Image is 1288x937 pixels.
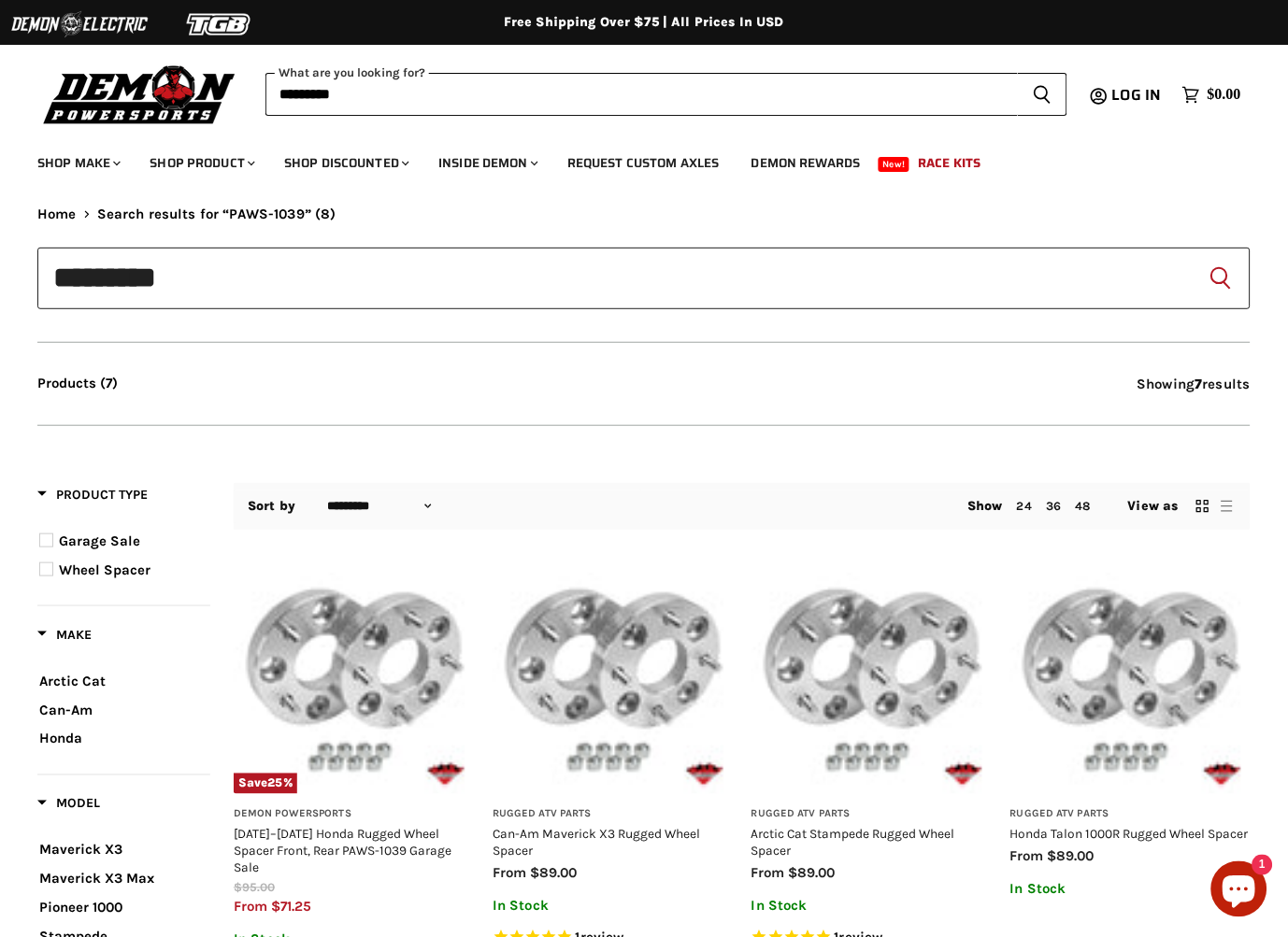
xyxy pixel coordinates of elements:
[23,136,1237,182] ul: Main menu
[136,144,266,182] a: Shop Product
[39,900,122,916] span: Pioneer 1000
[1010,848,1044,865] span: from
[37,627,92,643] span: Make
[234,827,451,875] a: [DATE]–[DATE] Honda Rugged Wheel Spacer Front, Rear PAWS-1039 Garage Sale
[234,899,267,916] span: from
[37,626,92,649] button: Filter by Make
[1218,497,1237,516] button: list view
[37,376,118,391] button: Products (7)
[59,561,150,578] span: Wheel Spacer
[37,487,148,503] span: Product Type
[1208,86,1241,104] span: $0.00
[37,206,1251,222] nav: Breadcrumbs
[1010,554,1251,794] a: Honda Talon 1000R Rugged Wheel Spacer
[97,206,336,222] span: Search results for “PAWS-1039” (8)
[751,827,955,859] a: Arctic Cat Stampede Rugged Wheel Spacer
[879,157,910,172] span: New!
[1010,808,1251,822] h3: Rugged ATV Parts
[37,796,100,812] span: Model
[530,865,577,882] span: $89.00
[23,144,132,182] a: Shop Make
[1112,83,1162,106] span: Log in
[1173,81,1251,108] a: $0.00
[37,206,77,222] a: Home
[1206,861,1273,922] inbox-online-store-chat: Shopify online store chat
[905,144,995,182] a: Race Kits
[234,881,275,895] span: $95.00
[1010,827,1249,842] a: Honda Talon 1000R Rugged Wheel Spacer
[751,865,785,882] span: from
[1048,848,1095,865] span: $89.00
[9,7,150,42] img: Demon Electric Logo 2
[271,899,311,916] span: $71.25
[234,554,474,794] a: 2016–2024 Honda Rugged Wheel Spacer Front, Rear PAWS-1039 Garage SaleSave25%
[1128,499,1179,514] span: View as
[265,73,1018,116] input: Search
[789,865,836,882] span: $89.00
[39,842,122,859] span: Maverick X3
[1076,499,1091,513] a: 48
[493,808,733,822] h3: Rugged ATV Parts
[39,702,93,718] span: Can-Am
[39,731,82,747] span: Honda
[37,486,148,509] button: Filter by Product Type
[1194,497,1212,516] button: grid view
[37,248,1251,309] input: Search
[968,498,1004,514] span: Show
[1206,263,1236,293] button: Search
[1010,882,1251,898] p: In Stock
[424,144,550,182] a: Inside Demon
[1018,73,1067,116] button: Search
[493,554,733,794] a: Can-Am Maverick X3 Rugged Wheel Spacer
[1104,87,1173,104] a: Log in
[751,554,992,794] a: Arctic Cat Stampede Rugged Wheel Spacer
[234,808,474,822] h3: Demon Powersports
[59,532,140,549] span: Garage Sale
[270,144,421,182] a: Shop Discounted
[493,899,733,915] p: In Stock
[751,899,992,915] p: In Stock
[37,61,242,127] img: Demon Powersports
[737,144,875,182] a: Demon Rewards
[493,827,700,859] a: Can-Am Maverick X3 Rugged Wheel Spacer
[39,673,106,689] span: Arctic Cat
[553,144,734,182] a: Request Custom Axles
[1138,376,1251,392] span: Showing results
[1195,376,1203,392] strong: 7
[150,7,290,42] img: TGB Logo 2
[248,499,295,514] label: Sort by
[493,865,526,882] span: from
[265,73,1067,116] form: Product
[234,774,297,794] span: Save %
[39,871,154,887] span: Maverick X3 Max
[37,248,1251,309] form: Product
[268,776,283,790] span: 25
[1046,499,1061,513] a: 36
[37,795,100,818] button: Filter by Model
[1017,499,1032,513] a: 24
[751,808,992,822] h3: Rugged ATV Parts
